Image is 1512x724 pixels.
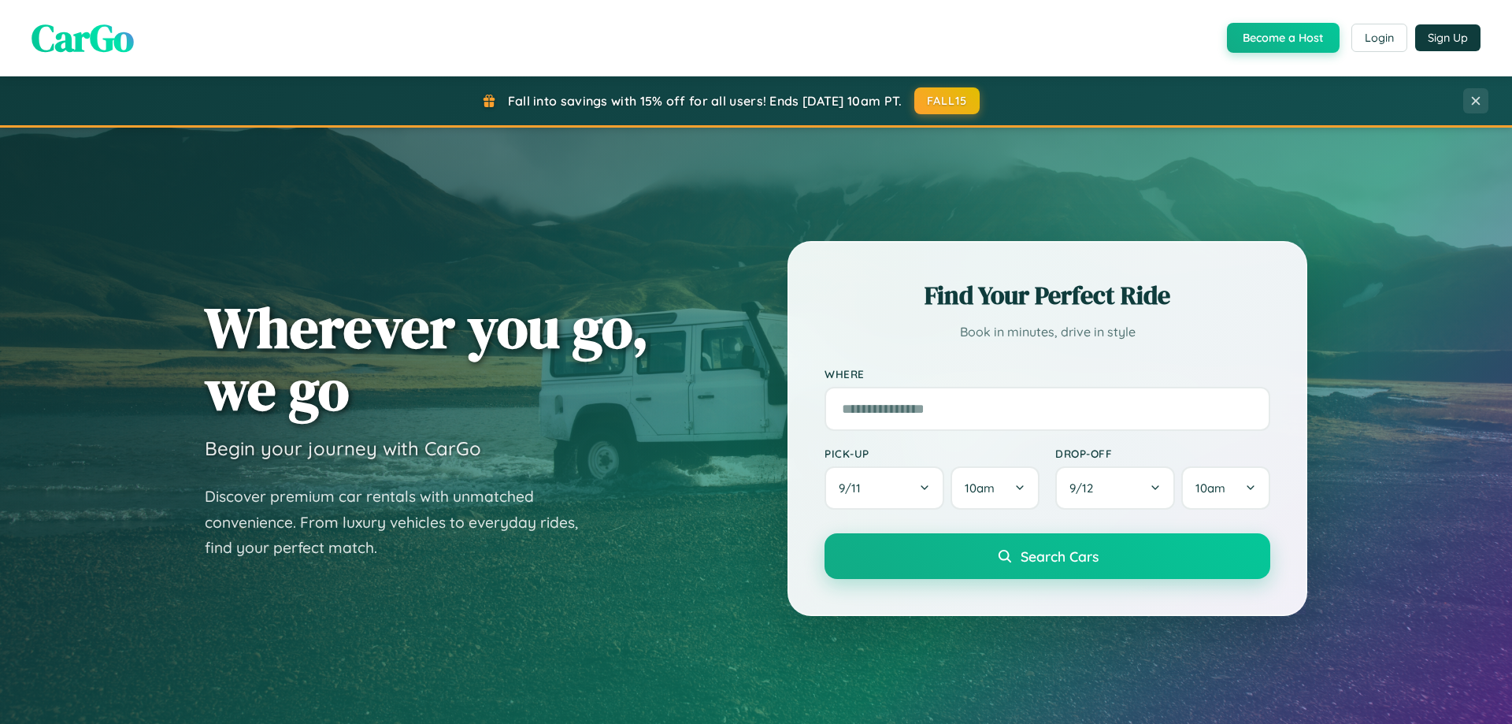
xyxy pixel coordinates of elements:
[965,481,995,496] span: 10am
[1195,481,1225,496] span: 10am
[1351,24,1407,52] button: Login
[1227,23,1340,53] button: Become a Host
[31,12,134,64] span: CarGo
[205,484,598,561] p: Discover premium car rentals with unmatched convenience. From luxury vehicles to everyday rides, ...
[205,296,649,421] h1: Wherever you go, we go
[914,87,980,114] button: FALL15
[839,481,869,496] span: 9 / 11
[825,533,1270,579] button: Search Cars
[1415,24,1480,51] button: Sign Up
[1055,447,1270,460] label: Drop-off
[825,447,1039,460] label: Pick-up
[825,278,1270,313] h2: Find Your Perfect Ride
[951,466,1039,510] button: 10am
[508,93,902,109] span: Fall into savings with 15% off for all users! Ends [DATE] 10am PT.
[825,466,944,510] button: 9/11
[1181,466,1270,510] button: 10am
[825,321,1270,343] p: Book in minutes, drive in style
[1021,548,1099,565] span: Search Cars
[825,367,1270,381] label: Where
[1055,466,1175,510] button: 9/12
[1069,481,1101,496] span: 9 / 12
[205,436,481,460] h3: Begin your journey with CarGo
